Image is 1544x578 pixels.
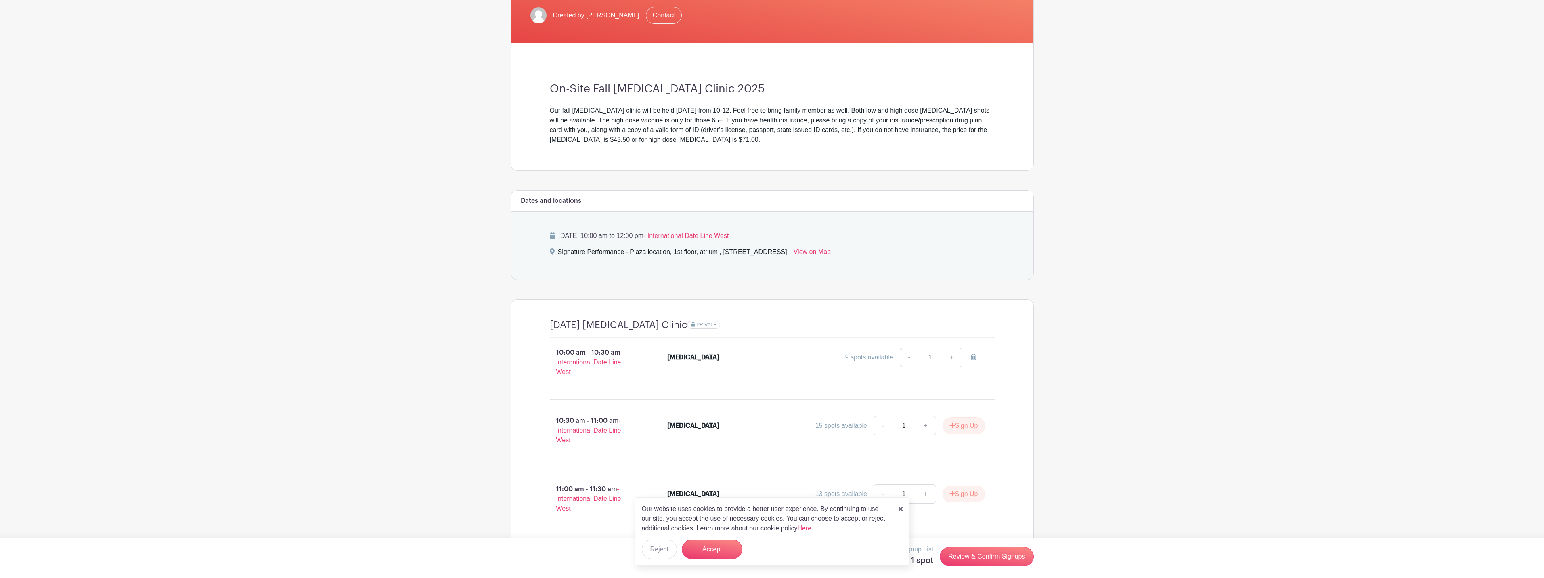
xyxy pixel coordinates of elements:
span: - International Date Line West [556,349,622,375]
a: View on Map [794,247,831,260]
a: Contact [646,7,682,24]
span: Created by [PERSON_NAME] [553,11,639,20]
button: Sign Up [943,486,985,502]
div: Signature Performance - Plaza location, 1st floor, atrium , [STREET_ADDRESS] [558,247,787,260]
div: Our fall [MEDICAL_DATA] clinic will be held [DATE] from 10-12. Feel free to bring family member a... [550,106,995,145]
p: Our website uses cookies to provide a better user experience. By continuing to use our site, you ... [642,504,890,533]
a: - [874,416,892,435]
div: [MEDICAL_DATA] [667,421,719,431]
h4: [DATE] [MEDICAL_DATA] Clinic [550,319,687,331]
a: - [874,484,892,504]
div: 15 spots available [815,421,867,431]
span: - International Date Line West [556,417,621,443]
img: default-ce2991bfa6775e67f084385cd625a349d9dcbb7a52a09fb2fda1e96e2d18dcdb.png [530,7,547,23]
img: close_button-5f87c8562297e5c2d7936805f587ecaba9071eb48480494691a3f1689db116b3.svg [898,507,903,511]
div: 9 spots available [845,353,893,362]
h5: 1 spot [901,556,933,565]
button: Accept [682,540,742,559]
a: - [900,348,918,367]
p: [DATE] 10:00 am to 12:00 pm [550,231,995,241]
h3: On-Site Fall [MEDICAL_DATA] Clinic 2025 [550,82,995,96]
p: 10:30 am - 11:00 am [537,413,655,448]
p: 10:00 am - 10:30 am [537,345,655,380]
a: + [916,416,936,435]
p: Signup List [901,544,933,554]
div: [MEDICAL_DATA] [667,489,719,499]
p: 11:00 am - 11:30 am [537,481,655,517]
span: - International Date Line West [556,486,621,512]
button: Sign Up [943,417,985,434]
div: 13 spots available [815,489,867,499]
a: Review & Confirm Signups [940,547,1033,566]
a: + [942,348,962,367]
div: [MEDICAL_DATA] [667,353,719,362]
h6: Dates and locations [521,197,581,205]
span: - International Date Line West [643,232,729,239]
a: + [916,484,936,504]
button: Reject [642,540,677,559]
a: Here [798,525,812,532]
span: PRIVATE [696,322,716,328]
